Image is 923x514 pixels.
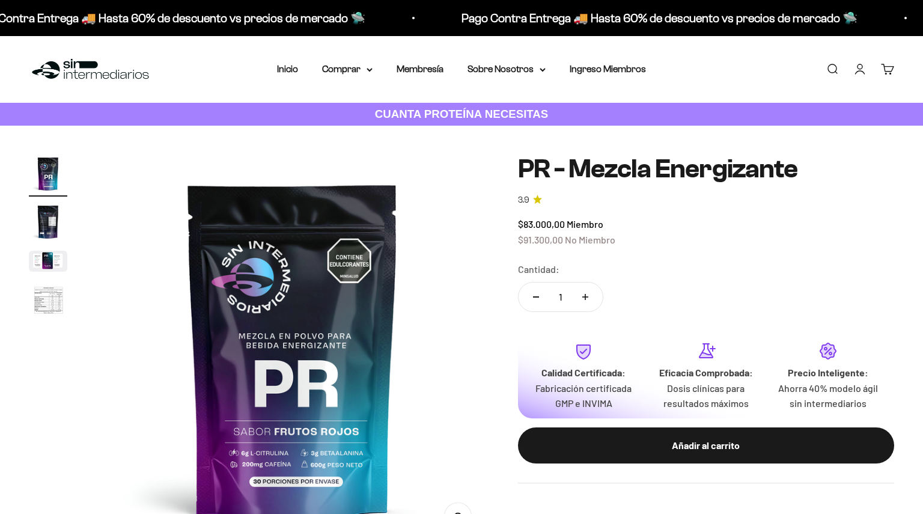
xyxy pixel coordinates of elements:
[29,155,67,193] img: PR - Mezcla Energizante
[659,367,753,378] strong: Eficacia Comprobada:
[518,234,563,245] span: $91.300,00
[542,438,870,453] div: Añadir al carrito
[518,262,559,277] label: Cantidad:
[518,194,529,207] span: 3.9
[518,218,565,230] span: $83.000,00
[375,108,549,120] strong: CUANTA PROTEÍNA NECESITAS
[777,381,880,411] p: Ahorra 40% modelo ágil sin intermediarios
[29,251,67,272] img: PR - Mezcla Energizante
[532,381,635,411] p: Fabricación certificada GMP e INVIMA
[444,8,840,28] p: Pago Contra Entrega 🚚 Hasta 60% de descuento vs precios de mercado 🛸
[518,194,894,207] a: 3.93.9 de 5.0 estrellas
[277,64,298,74] a: Inicio
[565,234,615,245] span: No Miembro
[654,381,757,411] p: Dosis clínicas para resultados máximos
[397,64,443,74] a: Membresía
[519,283,553,311] button: Reducir cantidad
[29,251,67,275] button: Ir al artículo 3
[788,367,868,378] strong: Precio Inteligente:
[567,218,603,230] span: Miembro
[568,283,603,311] button: Aumentar cantidad
[29,203,67,245] button: Ir al artículo 2
[29,155,67,197] button: Ir al artículo 1
[518,155,894,183] h1: PR - Mezcla Energizante
[29,203,67,241] img: PR - Mezcla Energizante
[29,281,67,325] button: Ir al artículo 4
[29,281,67,321] img: PR - Mezcla Energizante
[541,367,626,378] strong: Calidad Certificada:
[570,64,646,74] a: Ingreso Miembros
[518,427,894,464] button: Añadir al carrito
[322,61,373,77] summary: Comprar
[468,61,546,77] summary: Sobre Nosotros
